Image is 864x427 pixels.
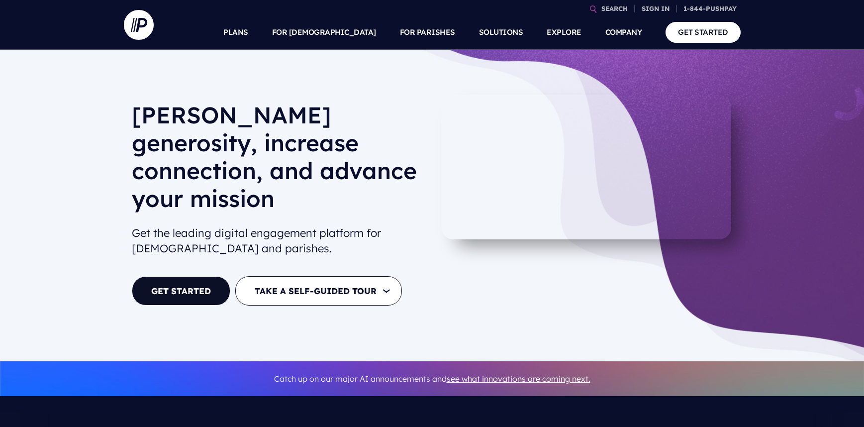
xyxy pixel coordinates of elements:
a: COMPANY [605,15,642,50]
button: TAKE A SELF-GUIDED TOUR [235,276,402,306]
p: Catch up on our major AI announcements and [132,368,733,390]
a: PLANS [223,15,248,50]
a: EXPLORE [547,15,581,50]
a: FOR PARISHES [400,15,455,50]
h1: [PERSON_NAME] generosity, increase connection, and advance your mission [132,101,424,220]
a: FOR [DEMOGRAPHIC_DATA] [272,15,376,50]
h2: Get the leading digital engagement platform for [DEMOGRAPHIC_DATA] and parishes. [132,221,424,260]
a: GET STARTED [132,276,230,306]
a: GET STARTED [666,22,741,42]
a: see what innovations are coming next. [447,374,590,384]
a: SOLUTIONS [479,15,523,50]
